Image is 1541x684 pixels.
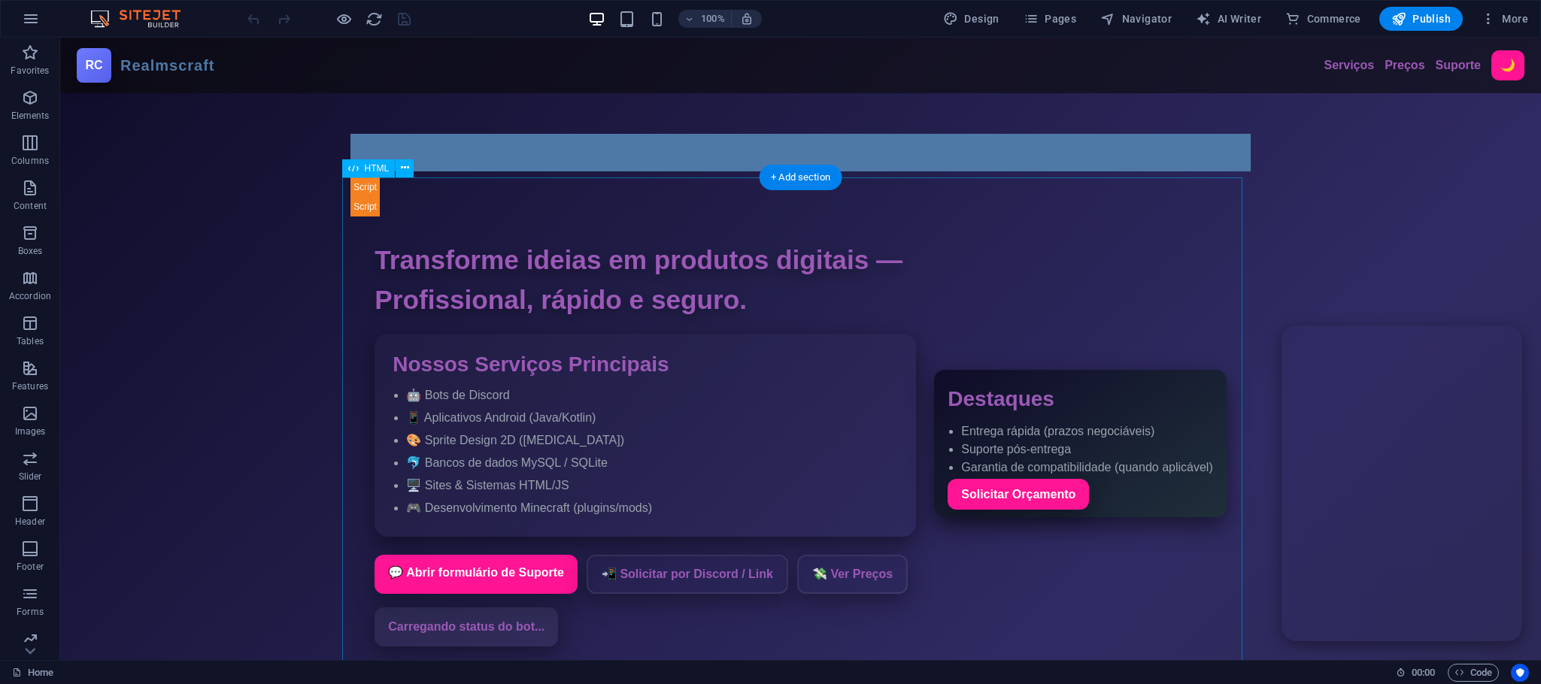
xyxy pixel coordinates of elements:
[19,471,42,483] p: Slider
[365,164,390,173] span: HTML
[17,606,44,618] p: Forms
[335,10,353,28] button: Click here to leave preview mode and continue editing
[1422,667,1424,678] span: :
[366,11,383,28] i: Reload page
[11,155,49,167] p: Columns
[14,200,47,212] p: Content
[1279,7,1367,31] button: Commerce
[1094,7,1178,31] button: Navigator
[1018,7,1082,31] button: Pages
[365,10,383,28] button: reload
[1481,11,1528,26] span: More
[1379,7,1463,31] button: Publish
[701,10,725,28] h6: 100%
[1285,11,1361,26] span: Commerce
[11,65,49,77] p: Favorites
[9,290,51,302] p: Accordion
[18,245,43,257] p: Boxes
[86,10,199,28] img: Editor Logo
[1396,664,1436,682] h6: Session time
[1190,7,1267,31] button: AI Writer
[1100,11,1172,26] span: Navigator
[937,7,1006,31] div: Design (Ctrl+Alt+Y)
[740,12,754,26] i: On resize automatically adjust zoom level to fit chosen device.
[1391,11,1451,26] span: Publish
[1475,7,1534,31] button: More
[12,380,48,392] p: Features
[943,11,1000,26] span: Design
[1412,664,1435,682] span: 00 00
[1448,664,1499,682] button: Code
[678,10,732,28] button: 100%
[15,516,45,528] p: Header
[1196,11,1261,26] span: AI Writer
[1511,664,1529,682] button: Usercentrics
[937,7,1006,31] button: Design
[17,561,44,573] p: Footer
[759,165,842,190] div: + Add section
[1024,11,1076,26] span: Pages
[12,664,53,682] a: Click to cancel selection. Double-click to open Pages
[17,335,44,347] p: Tables
[11,110,50,122] p: Elements
[1455,664,1492,682] span: Code
[15,425,46,437] p: Images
